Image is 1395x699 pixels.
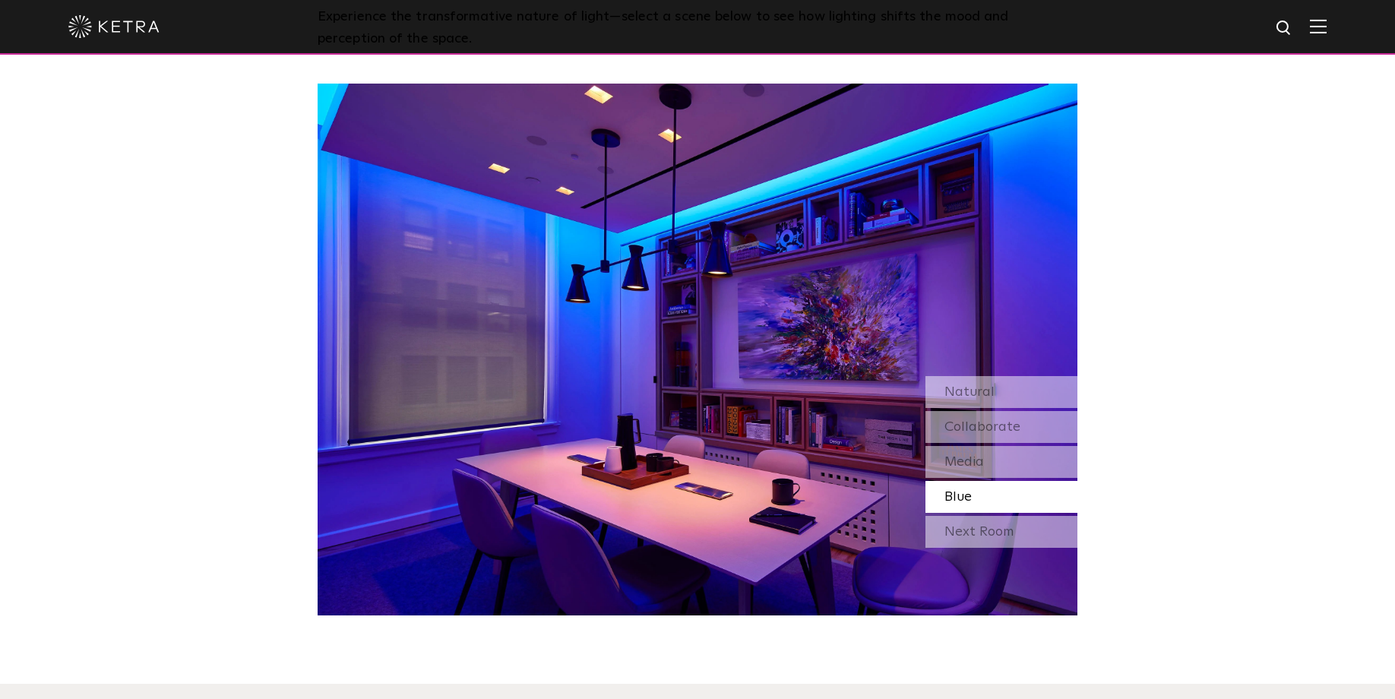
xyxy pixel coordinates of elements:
[1310,19,1327,33] img: Hamburger%20Nav.svg
[944,455,984,469] span: Media
[944,420,1020,434] span: Collaborate
[944,385,995,399] span: Natural
[318,84,1077,615] img: SS-Desktop-CEC-02
[925,516,1077,548] div: Next Room
[1275,19,1294,38] img: search icon
[944,490,972,504] span: Blue
[68,15,160,38] img: ketra-logo-2019-white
